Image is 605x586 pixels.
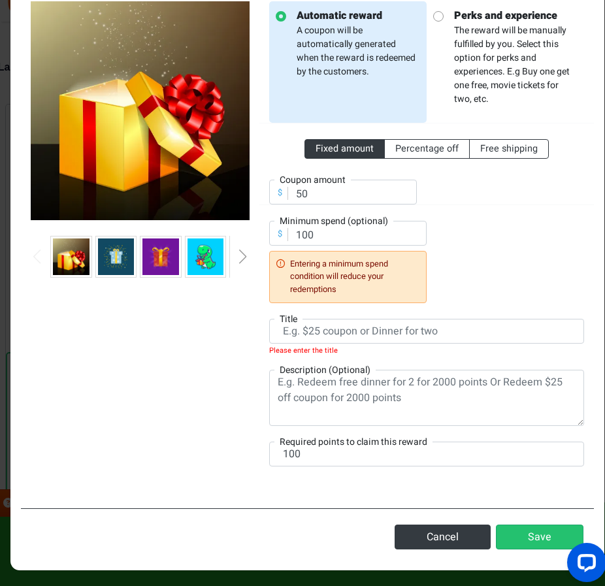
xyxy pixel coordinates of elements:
[480,142,538,155] span: Free shipping
[274,312,302,325] label: Title
[444,8,578,106] p: The reward will be manually fulfilled by you. Select this option for perks and experiences. E.g B...
[272,228,288,240] div: $
[34,250,41,264] div: Previous slide
[274,363,376,376] label: Description (Optional)
[274,173,351,187] label: Coupon amount
[274,214,393,228] label: Minimum spend (optional)
[286,8,420,78] p: A coupon will be automatically generated when the reward is redeemed by the customers.
[269,344,584,354] em: Please enter the title
[454,8,578,24] strong: Perks and experience
[496,525,583,549] button: Save
[269,319,584,344] input: E.g. $25 coupon or Dinner for two
[274,434,433,448] label: Required points to claim this reward
[316,142,374,155] span: Fixed amount
[395,525,491,549] button: Cancel
[272,187,288,199] div: $
[395,142,459,155] span: Percentage off
[240,250,246,264] div: Next slide
[290,258,419,296] span: Entering a minimum spend condition will reduce your redemptions
[297,8,420,24] strong: Automatic reward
